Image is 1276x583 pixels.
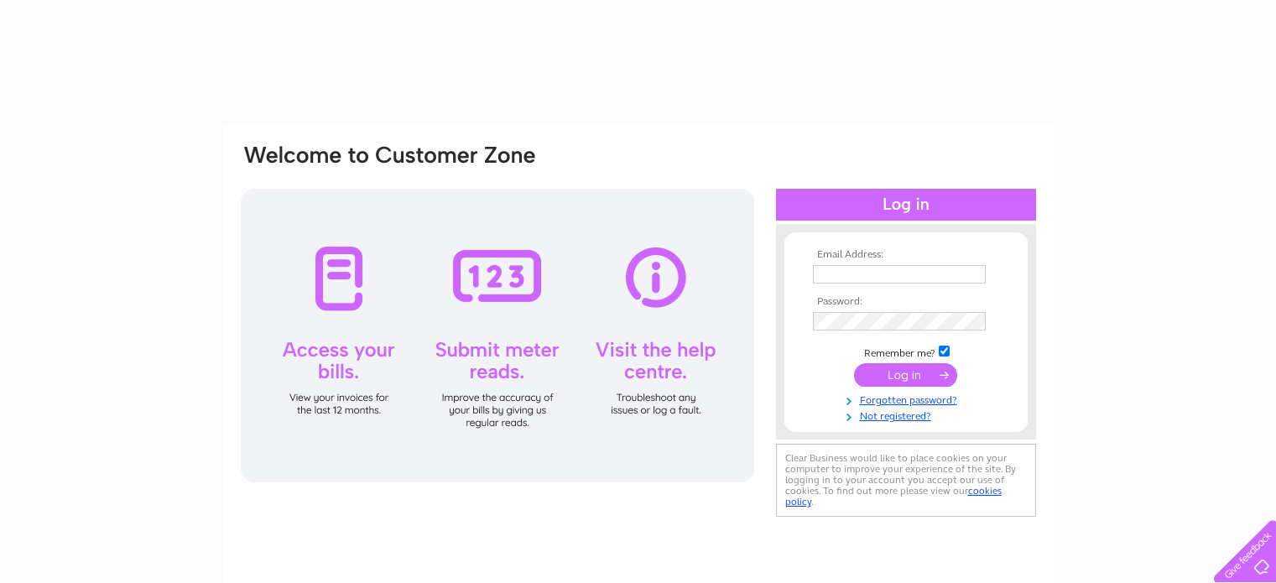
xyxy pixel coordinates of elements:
td: Remember me? [809,343,1003,360]
input: Submit [854,363,957,387]
div: Clear Business would like to place cookies on your computer to improve your experience of the sit... [776,444,1036,517]
a: Forgotten password? [813,391,1003,407]
a: cookies policy [785,485,1002,508]
th: Email Address: [809,249,1003,261]
th: Password: [809,296,1003,308]
a: Not registered? [813,407,1003,423]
